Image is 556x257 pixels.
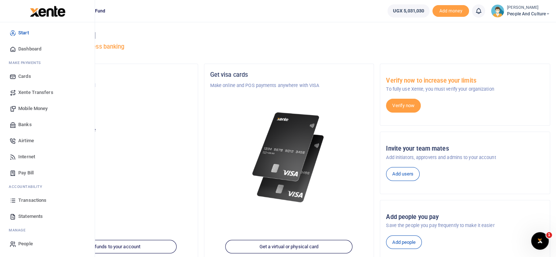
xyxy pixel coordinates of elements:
[30,6,65,17] img: logo-large
[6,192,89,208] a: Transactions
[393,7,424,15] span: UGX 5,031,030
[6,208,89,224] a: Statements
[34,136,192,143] h5: UGX 5,031,030
[387,4,430,18] a: UGX 5,031,030
[6,25,89,41] a: Start
[386,222,544,229] p: Save the people you pay frequently to make it easier
[18,137,34,144] span: Airtime
[491,4,504,18] img: profile-user
[18,197,46,204] span: Transactions
[34,82,192,89] p: National Social Security Fund
[28,31,550,39] h4: Hello [PERSON_NAME]
[226,240,353,254] a: Get a virtual or physical card
[6,236,89,252] a: People
[386,145,544,152] h5: Invite your team mates
[18,169,34,177] span: Pay Bill
[386,77,544,84] h5: Verify now to increase your limits
[386,213,544,221] h5: Add people you pay
[6,41,89,57] a: Dashboard
[385,4,432,18] li: Wallet ballance
[432,8,469,13] a: Add money
[14,184,42,189] span: countability
[28,43,550,50] h5: Welcome to better business banking
[34,99,192,107] h5: Account
[6,117,89,133] a: Banks
[507,11,550,17] span: People and Culture
[18,153,35,160] span: Internet
[6,165,89,181] a: Pay Bill
[6,181,89,192] li: Ac
[34,71,192,79] h5: Organization
[6,224,89,236] li: M
[491,4,550,18] a: profile-user [PERSON_NAME] People and Culture
[386,235,422,249] a: Add people
[210,82,368,89] p: Make online and POS payments anywhere with VISA
[6,68,89,84] a: Cards
[250,107,329,208] img: xente-_physical_cards.png
[18,121,32,128] span: Banks
[49,240,177,254] a: Add funds to your account
[386,154,544,161] p: Add initiators, approvers and admins to your account
[18,29,29,37] span: Start
[386,167,420,181] a: Add users
[6,57,89,68] li: M
[6,101,89,117] a: Mobile Money
[6,133,89,149] a: Airtime
[18,89,53,96] span: Xente Transfers
[18,105,48,112] span: Mobile Money
[432,5,469,17] li: Toup your wallet
[432,5,469,17] span: Add money
[29,8,65,14] a: logo-small logo-large logo-large
[6,149,89,165] a: Internet
[34,126,192,134] p: Your current account balance
[18,213,43,220] span: Statements
[386,99,421,113] a: Verify now
[6,84,89,101] a: Xente Transfers
[34,110,192,118] p: People and Culture
[18,240,33,247] span: People
[546,232,552,238] span: 1
[12,60,41,65] span: ake Payments
[18,45,41,53] span: Dashboard
[507,5,550,11] small: [PERSON_NAME]
[12,227,26,233] span: anage
[18,73,31,80] span: Cards
[386,86,544,93] p: To fully use Xente, you must verify your organization
[210,71,368,79] h5: Get visa cards
[531,232,549,250] iframe: Intercom live chat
